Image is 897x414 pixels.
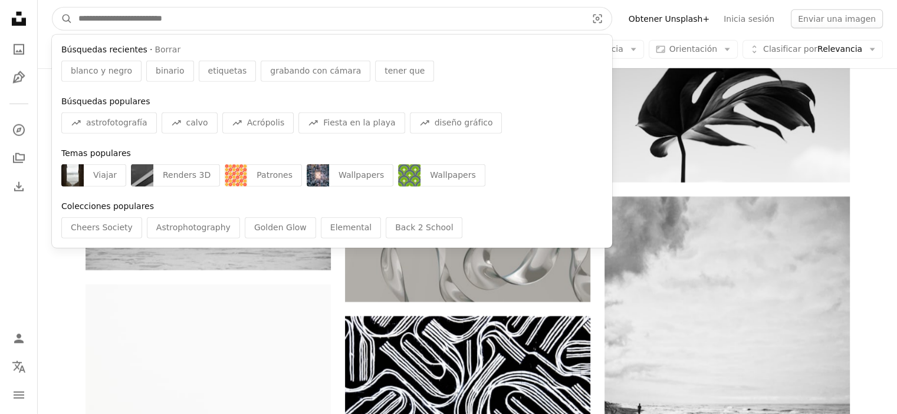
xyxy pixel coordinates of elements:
a: Inicia sesión [717,9,781,28]
span: Acrópolis [247,117,285,129]
span: Orientación [669,44,717,54]
div: Wallpapers [420,164,485,187]
span: diseño gráfico [435,117,493,129]
span: Relevancia [763,44,862,55]
span: Búsquedas populares [61,97,150,106]
span: Colecciones populares [61,201,154,211]
div: Renders 3D [153,164,220,187]
span: grabando con cámara [270,65,361,77]
span: Temas populares [61,148,131,158]
img: photo-1758648996316-87e3b12f1482 [61,164,84,187]
button: Clasificar porRelevancia [742,40,883,59]
button: Menú [7,383,31,407]
div: Golden Glow [245,217,316,239]
a: Iniciar sesión / Registrarse [7,327,31,350]
img: Fotografía en escala de grises de la hoja de queso suizo [604,19,850,183]
img: premium_photo-1749548059677-908a98011c1d [131,164,153,187]
a: Colecciones [7,147,31,170]
button: Orientación [649,40,738,59]
span: tener que [385,65,425,77]
img: premium_vector-1727104187891-9d3ffee9ee70 [398,164,420,187]
a: Un fondo en blanco y negro con líneas blancas [345,392,590,403]
a: Ilustraciones [7,66,31,90]
img: premium_vector-1726848946310-412afa011a6e [225,164,247,187]
div: Cheers Society [61,217,142,239]
a: Fotos [7,38,31,61]
span: binario [156,65,184,77]
a: Obtener Unsplash+ [622,9,717,28]
div: Astrophotography [147,217,240,239]
div: Viajar [84,164,126,187]
a: Fotografía en escala de grises de la hoja de queso suizo [604,95,850,106]
a: Explorar [7,118,31,142]
a: Inicio — Unsplash [7,7,31,33]
div: Back 2 School [386,217,462,239]
div: Wallpapers [329,164,393,187]
button: Idioma [7,355,31,379]
span: etiquetas [208,65,247,77]
button: Buscar en Unsplash [52,8,73,30]
img: photo-1758846182916-2450a664ccd9 [307,164,329,187]
button: Borrar [155,44,180,56]
div: Elemental [321,217,381,239]
span: astrofotografía [86,117,147,129]
span: Clasificar por [763,44,817,54]
span: blanco y negro [71,65,132,77]
span: Fiesta en la playa [323,117,395,129]
form: Encuentra imágenes en todo el sitio [52,7,612,31]
button: Enviar una imagen [791,9,883,28]
button: Búsqueda visual [583,8,612,30]
div: · [61,44,603,56]
span: calvo [186,117,208,129]
span: Búsquedas recientes [61,44,147,56]
div: Patrones [247,164,302,187]
a: Historial de descargas [7,175,31,198]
